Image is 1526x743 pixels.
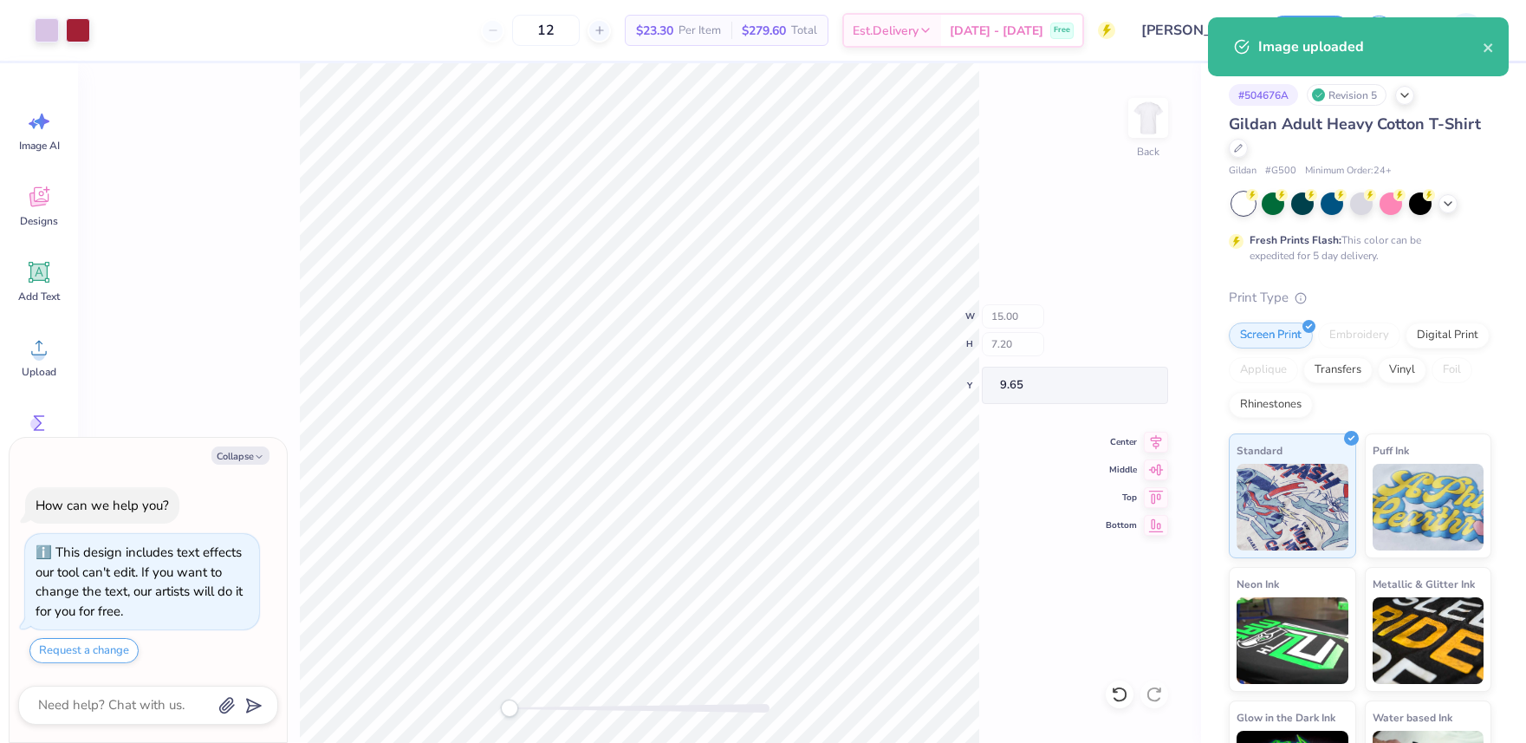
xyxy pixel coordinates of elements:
div: How can we help you? [36,497,169,514]
div: Back [1137,144,1159,160]
div: Embroidery [1318,323,1400,349]
div: Digital Print [1406,323,1490,349]
img: Mark Navarro [1449,13,1484,48]
span: Add Text [18,290,60,303]
div: Applique [1229,357,1298,383]
span: [DATE] - [DATE] [950,22,1043,40]
div: Image uploaded [1258,36,1483,57]
span: # G500 [1265,164,1296,179]
span: Per Item [679,22,721,40]
span: Center [1106,435,1137,449]
div: Rhinestones [1229,392,1313,418]
span: Standard [1237,441,1282,459]
span: Puff Ink [1373,441,1409,459]
span: Metallic & Glitter Ink [1373,575,1475,593]
span: Neon Ink [1237,575,1279,593]
span: $23.30 [636,22,673,40]
span: Gildan Adult Heavy Cotton T-Shirt [1229,114,1481,134]
span: Water based Ink [1373,708,1452,727]
span: Est. Delivery [853,22,919,40]
div: Transfers [1303,357,1373,383]
span: Glow in the Dark Ink [1237,708,1335,727]
span: Total [791,22,817,40]
span: Image AI [19,139,60,153]
button: Request a change [29,638,139,663]
button: close [1483,36,1495,57]
span: Gildan [1229,164,1257,179]
div: Screen Print [1229,323,1313,349]
img: Standard [1237,464,1348,551]
div: Foil [1432,357,1472,383]
img: Neon Ink [1237,597,1348,684]
span: Middle [1106,463,1137,477]
div: This design includes text effects our tool can't edit. If you want to change the text, our artist... [36,544,243,620]
button: Collapse [211,446,269,465]
span: Bottom [1106,518,1137,532]
img: Back [1131,101,1166,135]
div: This color can be expedited for 5 day delivery. [1250,232,1463,264]
span: Top [1106,491,1137,505]
input: Untitled Design [1128,13,1256,48]
div: Print Type [1229,288,1491,308]
input: – – [512,15,580,46]
img: Metallic & Glitter Ink [1373,597,1484,684]
strong: Fresh Prints Flash: [1250,233,1341,247]
div: Accessibility label [501,700,518,717]
div: # 504676A [1229,84,1298,106]
a: MN [1416,13,1491,48]
img: Puff Ink [1373,464,1484,551]
span: Upload [22,365,56,379]
span: $279.60 [742,22,786,40]
span: Free [1054,24,1070,36]
div: Vinyl [1378,357,1426,383]
span: Designs [20,214,58,228]
span: Minimum Order: 24 + [1305,164,1392,179]
div: Revision 5 [1307,84,1386,106]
